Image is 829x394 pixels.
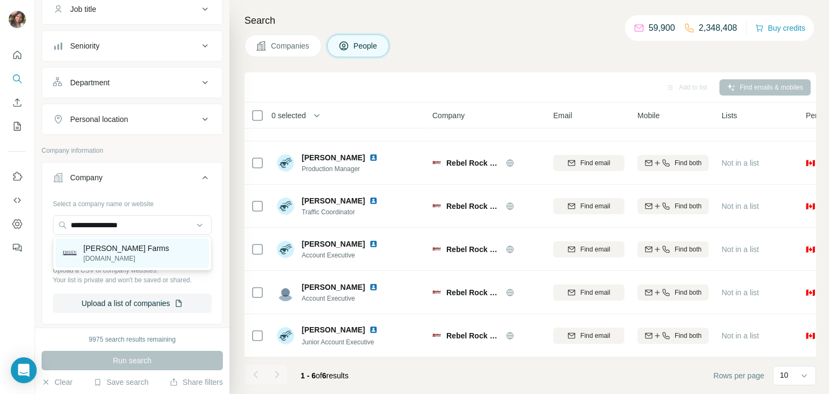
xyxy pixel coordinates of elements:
[89,335,176,344] div: 9975 search results remaining
[302,282,365,293] span: [PERSON_NAME]
[553,198,624,214] button: Find email
[302,294,382,303] span: Account Executive
[806,287,815,298] span: 🇨🇦
[9,45,26,65] button: Quick start
[369,240,378,248] img: LinkedIn logo
[806,330,815,341] span: 🇨🇦
[70,4,96,15] div: Job title
[53,275,212,285] p: Your list is private and won't be saved or shared.
[649,22,675,35] p: 59,900
[42,106,222,132] button: Personal location
[553,155,624,171] button: Find email
[354,40,378,51] span: People
[722,288,759,297] span: Not in a list
[316,371,322,380] span: of
[277,284,294,301] img: Avatar
[301,371,349,380] span: results
[70,77,110,88] div: Department
[637,155,709,171] button: Find both
[722,245,759,254] span: Not in a list
[9,214,26,234] button: Dashboard
[277,241,294,258] img: Avatar
[53,195,212,209] div: Select a company name or website
[302,123,391,130] span: Traffic Director / Music Director
[42,377,72,388] button: Clear
[11,357,37,383] div: Open Intercom Messenger
[675,244,702,254] span: Find both
[93,377,148,388] button: Save search
[277,327,294,344] img: Avatar
[780,370,789,381] p: 10
[301,371,316,380] span: 1 - 6
[302,207,382,217] span: Traffic Coordinator
[637,241,709,257] button: Find both
[432,288,441,297] img: Logo of Rebel Rock 101.7
[9,238,26,257] button: Feedback
[432,159,441,167] img: Logo of Rebel Rock 101.7
[9,69,26,89] button: Search
[9,117,26,136] button: My lists
[806,201,815,212] span: 🇨🇦
[580,244,610,254] span: Find email
[714,370,764,381] span: Rows per page
[302,152,365,163] span: [PERSON_NAME]
[9,167,26,186] button: Use Surfe on LinkedIn
[302,250,382,260] span: Account Executive
[432,331,441,340] img: Logo of Rebel Rock 101.7
[755,21,805,36] button: Buy credits
[53,266,212,275] p: Upload a CSV of company websites.
[432,110,465,121] span: Company
[42,165,222,195] button: Company
[302,338,374,346] span: Junior Account Executive
[84,243,169,254] p: [PERSON_NAME] Farms
[446,158,500,168] span: Rebel Rock 101.7
[369,153,378,162] img: LinkedIn logo
[675,158,702,168] span: Find both
[302,195,365,206] span: [PERSON_NAME]
[446,287,500,298] span: Rebel Rock 101.7
[169,377,223,388] button: Share filters
[277,198,294,215] img: Avatar
[9,93,26,112] button: Enrich CSV
[42,146,223,155] p: Company information
[42,33,222,59] button: Seniority
[9,11,26,28] img: Avatar
[580,331,610,341] span: Find email
[553,328,624,344] button: Find email
[70,114,128,125] div: Personal location
[722,159,759,167] span: Not in a list
[62,250,77,255] img: Johnston Farms
[722,202,759,210] span: Not in a list
[580,158,610,168] span: Find email
[84,254,169,263] p: [DOMAIN_NAME]
[637,198,709,214] button: Find both
[446,244,500,255] span: Rebel Rock 101.7
[675,201,702,211] span: Find both
[53,294,212,313] button: Upload a list of companies
[446,330,500,341] span: Rebel Rock 101.7
[369,325,378,334] img: LinkedIn logo
[580,201,610,211] span: Find email
[553,241,624,257] button: Find email
[722,110,737,121] span: Lists
[722,331,759,340] span: Not in a list
[432,202,441,210] img: Logo of Rebel Rock 101.7
[446,201,500,212] span: Rebel Rock 101.7
[271,40,310,51] span: Companies
[553,110,572,121] span: Email
[302,239,365,249] span: [PERSON_NAME]
[302,324,365,335] span: [PERSON_NAME]
[553,284,624,301] button: Find email
[271,110,306,121] span: 0 selected
[369,196,378,205] img: LinkedIn logo
[244,13,816,28] h4: Search
[637,328,709,344] button: Find both
[42,70,222,96] button: Department
[806,244,815,255] span: 🇨🇦
[580,288,610,297] span: Find email
[637,284,709,301] button: Find both
[675,288,702,297] span: Find both
[9,191,26,210] button: Use Surfe API
[70,40,99,51] div: Seniority
[675,331,702,341] span: Find both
